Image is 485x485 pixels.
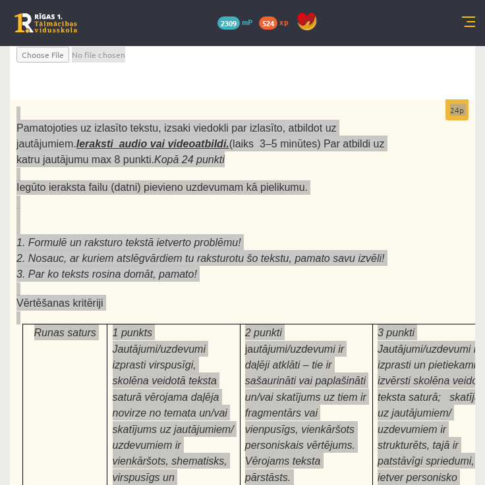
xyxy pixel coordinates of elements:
span: utājumi/uzdevumi ir daļēji atklāti – tie ir sašaurināti vai paplašināti un/vai skatījums uz tiem ... [245,344,366,483]
span: Vērtēšanas kritēriji [16,297,103,309]
body: Rich Text Editor, wiswyg-editor-user-answer-47433870041220 [13,13,438,27]
body: Rich Text Editor, wiswyg-editor-user-answer-47433870125600 [13,13,438,27]
span: Runas saturs [34,327,96,338]
body: Rich Text Editor, wiswyg-editor-user-answer-47433870209080 [13,13,438,27]
body: Rich Text Editor, wiswyg-editor-user-answer-47433869788860 [13,13,438,27]
span: 1 punkts [113,327,152,338]
p: ​ [16,324,403,337]
a: Rīgas 1. Tālmācības vidusskola [14,13,77,33]
span: 524 [259,16,277,30]
u: Ieraksti audio vai videoatbildi. [76,138,229,149]
span: 3. Par ko teksts rosina domāt, pamato! [16,268,197,280]
span: xp [279,16,288,27]
span: Iegūto ieraksta failu (datni) pievieno uzdevumam kā pielikumu. [16,182,308,193]
span: 1. Formulē un raksturo tekstā ietverto problēmu! [16,237,241,248]
span: mP [242,16,252,27]
p: 24p [445,99,469,120]
a: 524 xp [259,16,295,27]
span: ja [245,344,366,483]
span: 2 punkti [245,327,282,338]
i: Kopā 24 punkti [154,154,225,165]
span: Pamatojoties uz izlasīto tekstu, izsaki viedokli par izlasīto, atbildot uz jautājumiem. (laiks 3–... [16,122,384,166]
span: 2309 [217,16,240,30]
body: Rich Text Editor, wiswyg-editor-user-answer-47433869878420 [13,13,438,27]
body: Rich Text Editor, wiswyg-editor-user-answer-47433870398420 [13,13,438,27]
span: 2. Nosauc, ar kuriem atslēgvārdiem tu raksturotu šo tekstu, pamato savu izvēli! [16,253,384,264]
